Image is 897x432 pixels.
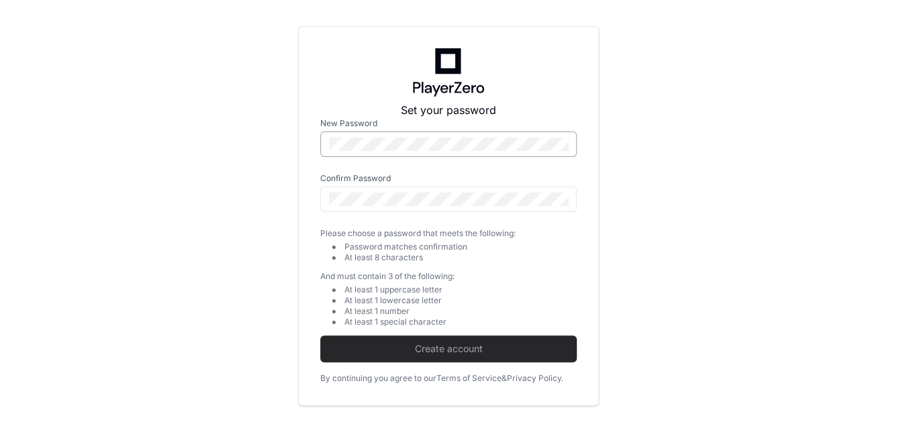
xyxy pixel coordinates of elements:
[320,173,577,184] label: Confirm Password
[507,373,563,384] a: Privacy Policy.
[344,317,577,327] div: At least 1 special character
[320,335,577,362] button: Create account
[344,306,577,317] div: At least 1 number
[344,252,577,263] div: At least 8 characters
[320,342,577,356] span: Create account
[320,102,577,118] p: Set your password
[502,373,507,384] div: &
[320,373,436,384] div: By continuing you agree to our
[320,228,577,239] div: Please choose a password that meets the following:
[344,295,577,306] div: At least 1 lowercase letter
[344,241,577,252] div: Password matches confirmation
[320,118,577,129] label: New Password
[436,373,502,384] a: Terms of Service
[320,271,577,282] div: And must contain 3 of the following:
[344,284,577,295] div: At least 1 uppercase letter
